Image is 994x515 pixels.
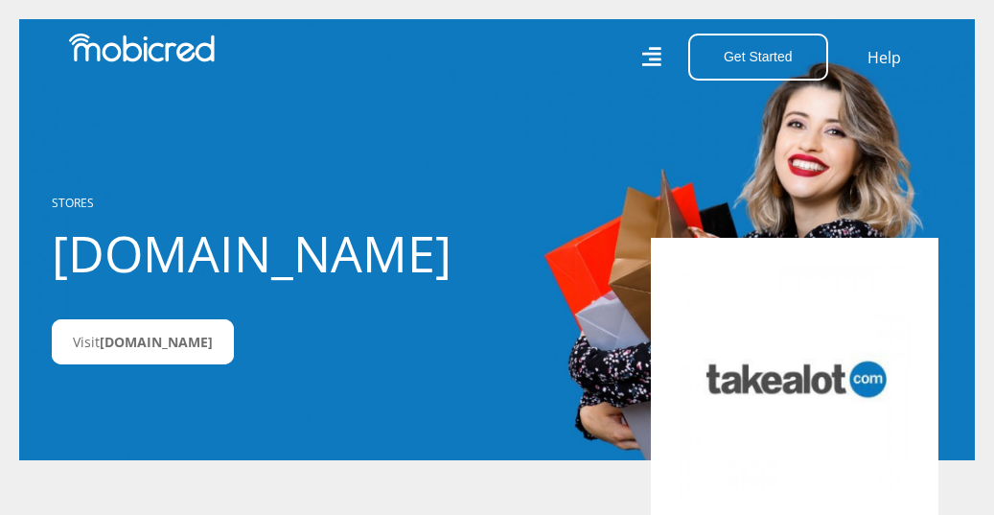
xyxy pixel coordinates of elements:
[52,319,234,364] a: Visit[DOMAIN_NAME]
[52,223,406,283] h1: [DOMAIN_NAME]
[867,45,902,70] a: Help
[69,34,215,62] img: Mobicred
[100,333,213,351] span: [DOMAIN_NAME]
[680,267,910,497] img: Takealot.credit
[688,34,828,81] button: Get Started
[52,195,94,211] a: STORES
